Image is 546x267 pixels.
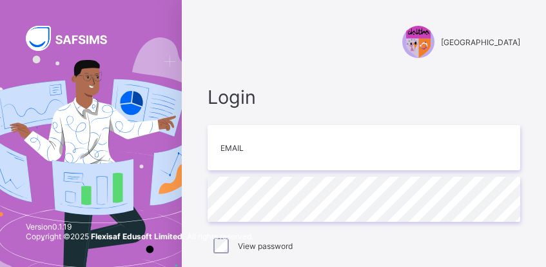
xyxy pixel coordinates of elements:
span: Login [208,86,520,108]
span: [GEOGRAPHIC_DATA] [441,37,520,47]
span: Copyright © 2025 All rights reserved. [26,232,253,241]
strong: Flexisaf Edusoft Limited. [91,232,185,241]
span: Version 0.1.19 [26,222,253,232]
img: SAFSIMS Logo [26,26,122,51]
